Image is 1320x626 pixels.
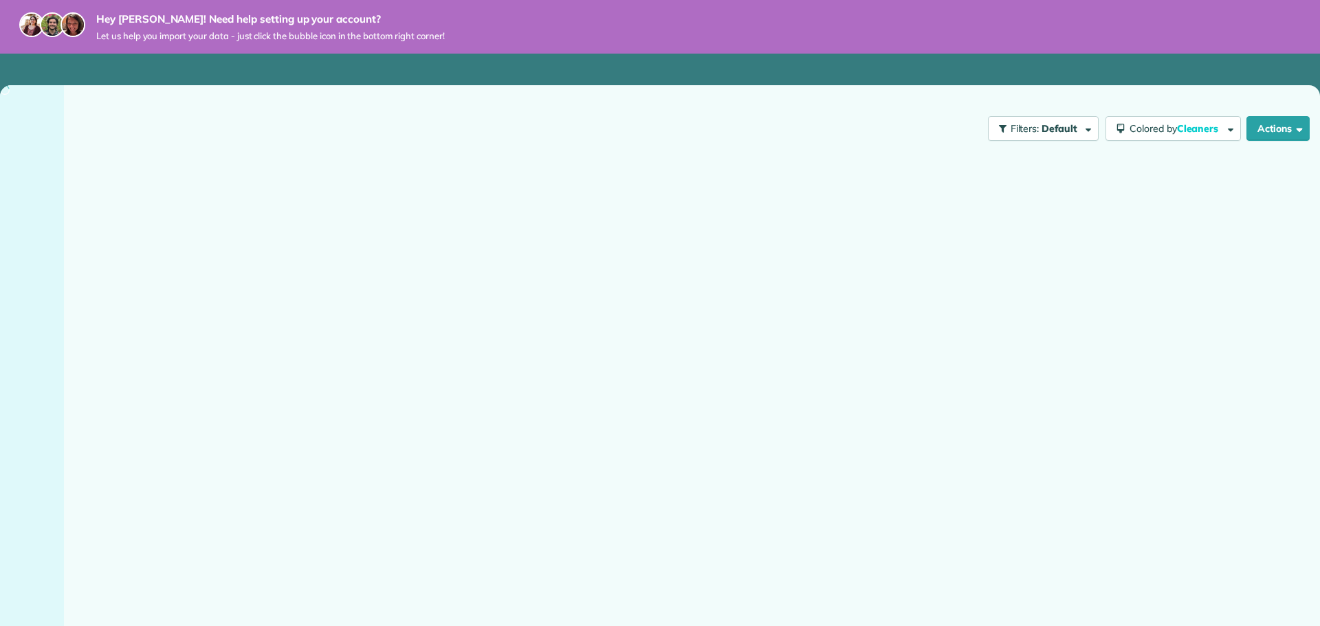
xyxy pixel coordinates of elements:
[988,116,1099,141] button: Filters: Default
[1246,116,1310,141] button: Actions
[1130,122,1223,135] span: Colored by
[1105,116,1241,141] button: Colored byCleaners
[1042,122,1078,135] span: Default
[1177,122,1221,135] span: Cleaners
[19,12,44,37] img: maria-72a9807cf96188c08ef61303f053569d2e2a8a1cde33d635c8a3ac13582a053d.jpg
[981,116,1099,141] a: Filters: Default
[60,12,85,37] img: michelle-19f622bdf1676172e81f8f8fba1fb50e276960ebfe0243fe18214015130c80e4.jpg
[96,30,445,42] span: Let us help you import your data - just click the bubble icon in the bottom right corner!
[1011,122,1039,135] span: Filters:
[96,12,445,26] strong: Hey [PERSON_NAME]! Need help setting up your account?
[40,12,65,37] img: jorge-587dff0eeaa6aab1f244e6dc62b8924c3b6ad411094392a53c71c6c4a576187d.jpg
